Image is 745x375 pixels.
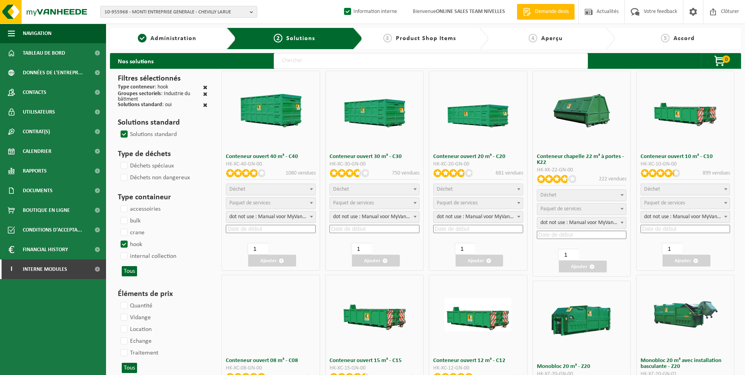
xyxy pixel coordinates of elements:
input: Date de début [226,225,316,233]
h3: Type de déchets [118,148,207,160]
a: 1Administration [114,34,220,43]
img: HK-XC-12-GN-00 [445,298,511,331]
div: HK-XC-12-GN-00 [433,366,523,371]
input: Date de début [641,225,730,233]
label: Information interne [342,6,397,18]
span: Interne modules [23,259,67,279]
span: Calendrier [23,142,51,161]
input: Date de début [537,231,627,239]
h3: Conteneur ouvert 12 m³ - C12 [433,358,523,364]
div: : hook [118,85,168,91]
span: dot not use : Manual voor MyVanheede [226,211,316,223]
span: Rapports [23,161,47,181]
button: Ajouter [456,255,503,267]
span: Données de l'entrepr... [23,63,83,83]
span: Solutions [286,35,315,42]
span: Déchet [437,186,453,192]
span: dot not use : Manual voor MyVanheede [641,211,730,222]
label: accessoiries [119,203,161,215]
img: HK-XC-20-GN-00 [445,94,511,127]
label: Déchets spéciaux [119,160,174,172]
label: Quantité [119,300,152,312]
button: 0 [701,53,740,69]
a: 4Aperçu [492,34,599,43]
h3: Conteneur ouvert 15 m³ - C15 [329,358,419,364]
span: I [8,259,15,279]
span: Paquet de services [229,200,270,206]
p: 750 vendues [392,169,419,177]
span: Conditions d'accepta... [23,220,82,240]
label: bulk [119,215,141,227]
strong: ONLINE SALES TEAM NIVELLES [436,9,505,15]
label: Vidange [119,312,151,324]
input: Chercher [274,53,588,69]
button: Ajouter [559,261,607,272]
span: Tableau de bord [23,43,65,63]
button: 10-955968 - MONTI ENTREPRISE GENERALE - CHEVILLY LARUE [100,6,257,18]
h3: Monobloc 20 m³ - Z20 [537,364,627,369]
span: 10-955968 - MONTI ENTREPRISE GENERALE - CHEVILLY LARUE [104,6,247,18]
h3: Monobloc 20 m³ avec installation basculante - Z20 [641,358,730,369]
label: hook [119,239,142,250]
h3: Solutions standard [118,117,207,129]
span: Paquet de services [540,206,581,212]
a: 3Product Shop Items [366,34,473,43]
h3: Filtres sélectionnés [118,73,207,85]
input: Date de début [433,225,523,233]
button: Tous [122,266,137,276]
input: 1 [558,249,578,261]
span: Groupes sectoriels [118,91,161,97]
div: HK-XC-30-GN-00 [329,162,419,167]
div: HK-XC-08-GN-00 [226,366,316,371]
img: HK-XC-30-GN-00 [341,94,408,127]
span: Aperçu [541,35,563,42]
span: Solutions standard [118,102,162,108]
label: Solutions standard [119,129,177,140]
span: Financial History [23,240,68,259]
div: HK-XC-40-GN-00 [226,162,316,167]
p: 222 vendues [599,175,626,183]
img: HK-XZ-20-GN-01 [652,298,719,331]
img: HK-XZ-20-GN-00 [548,287,615,354]
span: Type conteneur [118,84,155,90]
img: HK-XC-15-GN-00 [341,298,408,331]
button: Ajouter [352,255,400,267]
span: Product Shop Items [396,35,456,42]
span: Boutique en ligne [23,200,70,220]
h3: Conteneur ouvert 20 m³ - C20 [433,154,523,160]
span: Administration [150,35,196,42]
p: 899 vendues [703,169,730,177]
span: Contacts [23,83,46,102]
span: Contrat(s) [23,122,50,142]
span: dot not use : Manual voor MyVanheede [434,211,523,222]
span: Navigation [23,24,51,43]
h3: Conteneur chapelle 22 m³ à portes - K22 [537,154,627,165]
span: Déchet [540,192,556,198]
div: : Industrie du bâtiment [118,91,203,102]
span: dot not use : Manual voor MyVanheede [537,217,626,228]
img: HK-XK-22-GN-00 [548,94,615,127]
span: 5 [661,34,670,42]
h3: Conteneur ouvert 30 m³ - C30 [329,154,419,160]
label: Location [119,324,152,335]
input: 1 [351,243,372,255]
span: Déchet [229,186,245,192]
div: HK-XC-20-GN-00 [433,162,523,167]
span: 2 [274,34,282,42]
h3: Type containeur [118,191,207,203]
span: Paquet de services [644,200,685,206]
label: Echange [119,335,152,347]
span: Paquet de services [333,200,374,206]
span: Déchet [644,186,660,192]
p: 1080 vendues [286,169,316,177]
div: : oui [118,102,172,109]
a: 5Accord [619,34,737,43]
img: HK-XC-10-GN-00 [652,94,719,127]
img: HK-XC-40-GN-00 [238,94,304,127]
span: dot not use : Manual voor MyVanheede [329,211,419,223]
span: Accord [674,35,695,42]
a: Demande devis [517,4,575,20]
input: 1 [662,243,682,255]
label: Traitement [119,347,158,359]
h3: Conteneur ouvert 08 m³ - C08 [226,358,316,364]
